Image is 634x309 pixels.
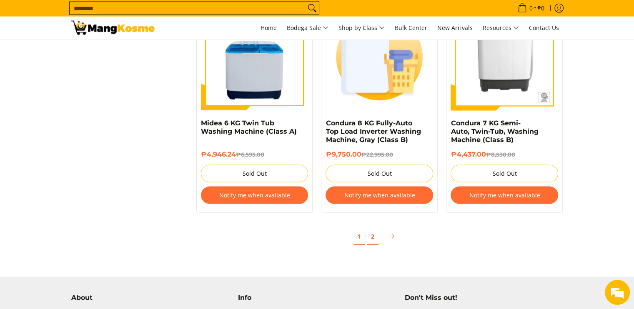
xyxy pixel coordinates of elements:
del: ₱22,995.00 [361,151,393,158]
button: Notify me when available [451,187,558,204]
span: • [515,4,547,13]
del: ₱6,595.00 [236,151,264,158]
span: 0 [528,5,534,11]
a: New Arrivals [433,17,477,39]
span: Shop by Class [338,23,385,33]
h4: Info [238,294,396,302]
img: Washing Machines l Mang Kosme: Home Appliances Warehouse Sale Partner [71,21,155,35]
a: Contact Us [525,17,563,39]
span: ₱0 [536,5,546,11]
h4: About [71,294,230,302]
div: Chat with us now [43,47,140,57]
a: Condura 7 KG Semi-Auto, Twin-Tub, Washing Machine (Class B) [451,119,538,144]
a: Bodega Sale [283,17,333,39]
span: Contact Us [529,24,559,32]
span: Home [261,24,277,32]
a: Bulk Center [391,17,431,39]
a: Midea 6 KG Twin Tub Washing Machine (Class A) [201,119,297,135]
h6: ₱9,750.00 [326,150,433,159]
button: Notify me when available [326,187,433,204]
h6: ₱4,437.00 [451,150,558,159]
a: Home [256,17,281,39]
button: Sold Out [451,165,558,182]
h6: ₱4,946.24 [201,150,308,159]
img: Midea 6 KG Twin Tub Washing Machine (Class A) [201,3,308,111]
span: Resources [483,23,519,33]
img: condura-semi-automatic-7-kilos-twin-tub-washing-machine-front-view-mang-kosme [451,3,558,111]
a: Resources [479,17,523,39]
h4: Don't Miss out! [404,294,563,302]
img: Condura 8 KG Fully-Auto Top Load Inverter Washing Machine, Gray (Class B) [326,3,433,111]
span: Bulk Center [395,24,427,32]
a: Shop by Class [334,17,389,39]
span: New Arrivals [437,24,473,32]
span: Bodega Sale [287,23,328,33]
del: ₱8,530.00 [486,151,515,158]
div: Minimize live chat window [137,4,157,24]
nav: Main Menu [163,17,563,39]
ul: Pagination [192,225,567,252]
a: 2 [367,228,378,245]
button: Sold Out [326,165,433,182]
button: Search [306,2,319,15]
span: We're online! [48,98,115,182]
a: Condura 8 KG Fully-Auto Top Load Inverter Washing Machine, Gray (Class B) [326,119,421,144]
textarea: Type your message and hit 'Enter' [4,214,159,243]
a: 1 [353,228,365,245]
button: Notify me when available [201,187,308,204]
button: Sold Out [201,165,308,182]
span: · [365,232,367,240]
